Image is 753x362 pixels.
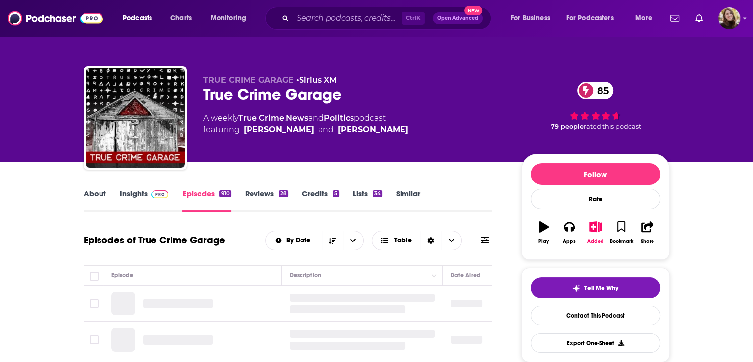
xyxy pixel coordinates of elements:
a: Show notifications dropdown [691,10,706,27]
button: Sort Direction [322,231,343,250]
span: Toggle select row [90,335,99,344]
a: Credits5 [302,189,339,212]
a: About [84,189,106,212]
a: Charts [164,10,198,26]
div: Added [587,239,604,244]
button: open menu [266,237,322,244]
span: New [464,6,482,15]
img: Podchaser - Follow, Share and Rate Podcasts [8,9,103,28]
h2: Choose List sort [265,231,364,250]
div: 34 [373,190,382,197]
div: Bookmark [609,239,633,244]
div: Search podcasts, credits, & more... [275,7,501,30]
div: 85 79 peoplerated this podcast [521,75,670,137]
div: Description [290,269,321,281]
span: More [635,11,652,25]
button: open menu [116,10,165,26]
a: Patrick Edwards [244,124,314,136]
span: For Podcasters [566,11,614,25]
span: and [318,124,334,136]
a: Contact This Podcast [531,306,660,325]
span: For Business [511,11,550,25]
button: open menu [628,10,664,26]
button: Column Actions [428,270,440,282]
a: InsightsPodchaser Pro [120,189,169,212]
button: Play [531,215,556,250]
span: TRUE CRIME GARAGE [203,75,294,85]
a: Politics [324,113,354,122]
div: 5 [333,190,339,197]
button: open menu [204,10,259,26]
div: Sort Direction [420,231,441,250]
div: Date Aired [451,269,481,281]
span: , [284,113,286,122]
img: Podchaser Pro [151,190,169,198]
button: Export One-Sheet [531,333,660,353]
input: Search podcasts, credits, & more... [293,10,402,26]
span: Logged in as katiefuchs [718,7,740,29]
button: open menu [343,231,363,250]
button: Bookmark [608,215,634,250]
a: Reviews28 [245,189,288,212]
span: Monitoring [211,11,246,25]
span: Charts [170,11,192,25]
span: and [308,113,324,122]
span: 79 people [551,123,584,130]
button: Share [634,215,660,250]
span: Podcasts [123,11,152,25]
span: Open Advanced [437,16,478,21]
img: tell me why sparkle [572,284,580,292]
button: Apps [556,215,582,250]
span: By Date [286,237,314,244]
button: Choose View [372,231,462,250]
button: Show profile menu [718,7,740,29]
button: tell me why sparkleTell Me Why [531,277,660,298]
span: Table [394,237,412,244]
a: Sirius XM [299,75,337,85]
button: Open AdvancedNew [433,12,483,24]
button: open menu [504,10,562,26]
a: True Crime [238,113,284,122]
img: User Profile [718,7,740,29]
img: True Crime Garage [86,68,185,168]
span: rated this podcast [584,123,641,130]
a: Episodes910 [182,189,231,212]
div: Rate [531,189,660,209]
a: Nic Edwards [338,124,408,136]
div: Share [641,239,654,244]
span: Toggle select row [90,299,99,308]
div: Episode [111,269,134,281]
button: open menu [560,10,628,26]
div: Apps [563,239,576,244]
a: News [286,113,308,122]
button: Follow [531,163,660,185]
div: 28 [279,190,288,197]
h1: Episodes of True Crime Garage [84,234,225,246]
span: • [296,75,337,85]
a: Similar [396,189,420,212]
span: Ctrl K [402,12,425,25]
button: Added [582,215,608,250]
span: Tell Me Why [584,284,618,292]
div: 910 [219,190,231,197]
span: featuring [203,124,408,136]
a: Show notifications dropdown [666,10,683,27]
a: Lists34 [353,189,382,212]
div: A weekly podcast [203,112,408,136]
span: 85 [587,82,614,99]
div: Play [538,239,549,244]
a: 85 [577,82,614,99]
